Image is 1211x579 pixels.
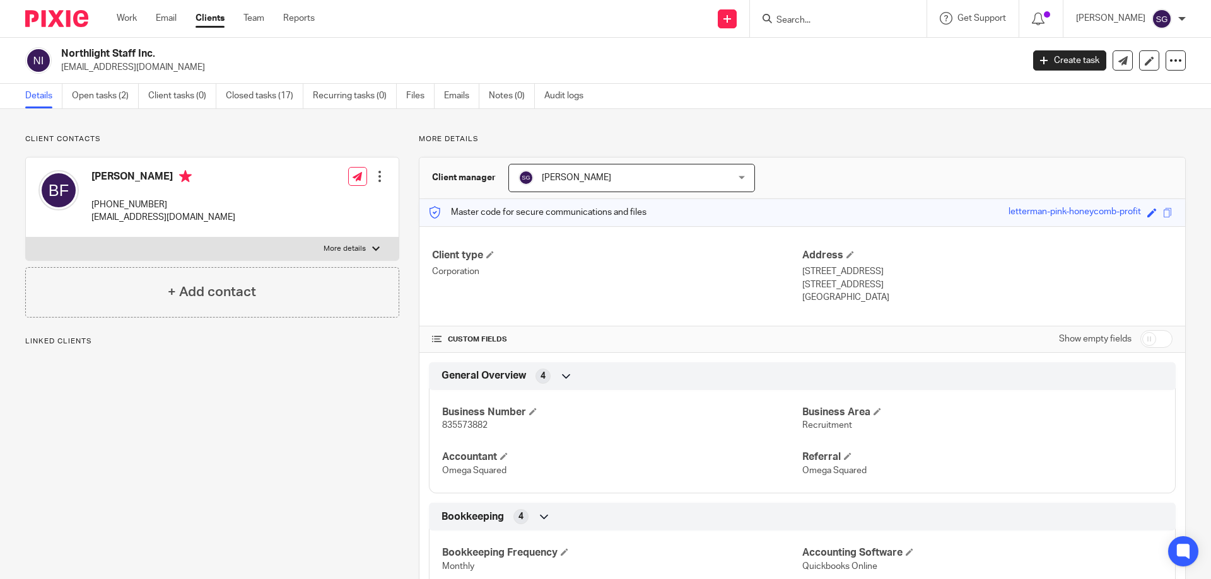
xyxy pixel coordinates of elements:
[61,47,824,60] h2: Northlight Staff Inc.
[25,336,399,347] p: Linked clients
[148,84,216,108] a: Client tasks (0)
[442,421,488,430] span: 835573882
[72,84,139,108] a: Open tasks (2)
[802,546,1162,559] h4: Accounting Software
[283,12,315,25] a: Reports
[243,12,264,25] a: Team
[442,466,506,475] span: Omega Squared
[419,134,1186,144] p: More details
[38,170,79,210] img: svg%3E
[802,421,852,430] span: Recruitment
[802,562,877,571] span: Quickbooks Online
[25,84,62,108] a: Details
[432,249,802,262] h4: Client type
[1033,50,1106,71] a: Create task
[168,282,256,302] h4: + Add contact
[61,61,1014,74] p: [EMAIL_ADDRESS][DOMAIN_NAME]
[429,206,646,219] p: Master code for secure communications and files
[802,466,867,475] span: Omega Squared
[1059,333,1132,345] label: Show empty fields
[432,171,496,184] h3: Client manager
[802,278,1173,291] p: [STREET_ADDRESS]
[25,47,52,74] img: svg%3E
[442,510,504,524] span: Bookkeeping
[25,134,399,144] p: Client contacts
[313,84,397,108] a: Recurring tasks (0)
[196,12,225,25] a: Clients
[957,14,1006,23] span: Get Support
[117,12,137,25] a: Work
[442,546,802,559] h4: Bookkeeping Frequency
[489,84,535,108] a: Notes (0)
[802,249,1173,262] h4: Address
[91,211,235,224] p: [EMAIL_ADDRESS][DOMAIN_NAME]
[518,170,534,185] img: svg%3E
[541,370,546,382] span: 4
[544,84,593,108] a: Audit logs
[1076,12,1145,25] p: [PERSON_NAME]
[518,510,524,523] span: 4
[91,198,235,211] p: [PHONE_NUMBER]
[226,84,303,108] a: Closed tasks (17)
[91,170,235,186] h4: [PERSON_NAME]
[156,12,177,25] a: Email
[1152,9,1172,29] img: svg%3E
[442,562,474,571] span: Monthly
[324,244,366,254] p: More details
[179,170,192,183] i: Primary
[444,84,479,108] a: Emails
[802,265,1173,278] p: [STREET_ADDRESS]
[542,173,611,182] span: [PERSON_NAME]
[442,369,526,382] span: General Overview
[775,15,889,26] input: Search
[1009,205,1141,220] div: letterman-pink-honeycomb-profit
[802,450,1162,464] h4: Referral
[25,10,88,27] img: Pixie
[802,406,1162,419] h4: Business Area
[432,335,802,345] h4: CUSTOM FIELDS
[442,450,802,464] h4: Accountant
[432,265,802,278] p: Corporation
[406,84,435,108] a: Files
[802,291,1173,304] p: [GEOGRAPHIC_DATA]
[442,406,802,419] h4: Business Number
